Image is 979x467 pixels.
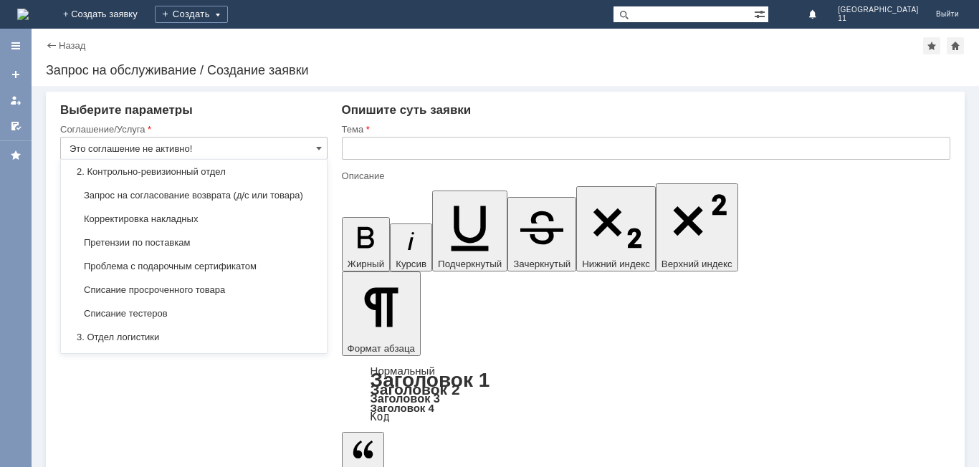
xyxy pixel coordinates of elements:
a: Нормальный [371,365,435,377]
button: Зачеркнутый [507,197,576,271]
span: Курсив [396,259,426,269]
span: [GEOGRAPHIC_DATA] [838,6,919,14]
span: 3. Отдел логистики [70,332,318,343]
span: Подчеркнутый [438,259,502,269]
div: Тема [342,125,947,134]
a: Назад [59,40,85,51]
div: Сделать домашней страницей [947,37,964,54]
a: Перейти на домашнюю страницу [17,9,29,20]
span: Опишите суть заявки [342,103,472,117]
div: Добавить в избранное [923,37,940,54]
span: Списание тестеров [70,308,318,319]
button: Формат абзаца [342,271,421,356]
span: Корректировка накладных [70,213,318,225]
button: Жирный [342,217,391,271]
a: Мои согласования [4,115,27,138]
div: Соглашение/Услуга [60,125,325,134]
span: 2. Контрольно-ревизионный отдел [70,166,318,178]
span: Проблема с подарочным сертификатом [70,261,318,272]
span: Расширенный поиск [754,6,768,20]
span: Зачеркнутый [513,259,570,269]
a: Заголовок 2 [371,381,460,398]
button: Курсив [390,223,432,271]
img: logo [17,9,29,20]
div: Создать [155,6,228,23]
a: Код [371,410,390,423]
button: Подчеркнутый [432,191,507,271]
span: Жирный [348,259,385,269]
button: Нижний индекс [576,186,656,271]
a: Создать заявку [4,63,27,86]
span: 11 [838,14,919,23]
span: Выберите параметры [60,103,193,117]
button: Верхний индекс [656,183,738,271]
span: Формат абзаца [348,343,415,354]
span: Верхний индекс [662,259,732,269]
div: Формат абзаца [342,366,950,422]
span: Запрос на согласование возврата (д/с или товара) [70,190,318,201]
div: Описание [342,171,947,180]
a: Заголовок 3 [371,392,440,405]
div: Запрос на обслуживание / Создание заявки [46,63,965,77]
span: Списание просроченного товара [70,284,318,296]
span: Претензии по поставкам [70,237,318,249]
a: Мои заявки [4,89,27,112]
a: Заголовок 1 [371,369,490,391]
a: Заголовок 4 [371,402,434,414]
span: Нижний индекс [582,259,650,269]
